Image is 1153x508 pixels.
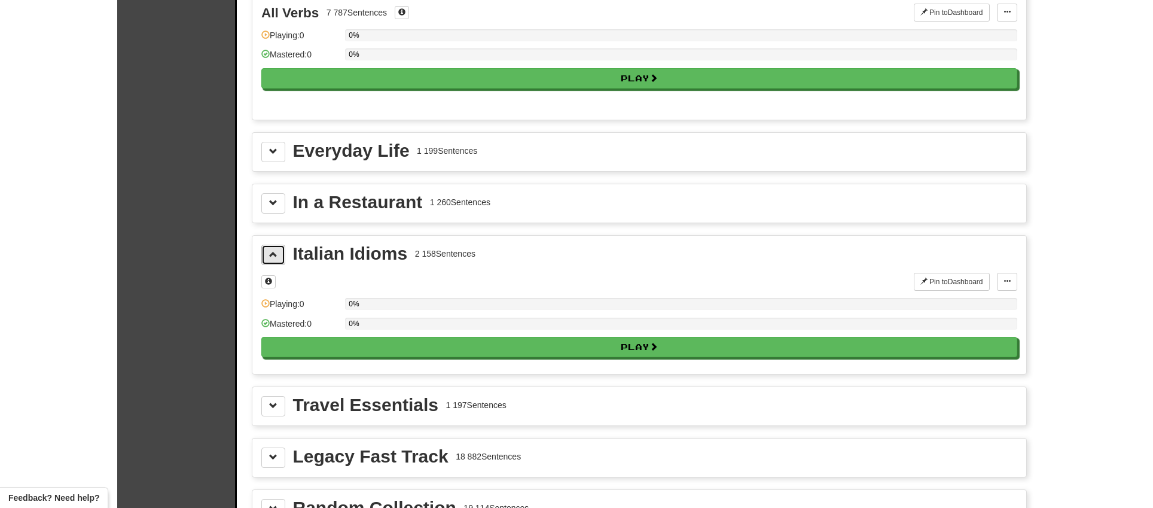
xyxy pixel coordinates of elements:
button: Pin toDashboard [914,4,990,22]
div: Everyday Life [293,142,410,160]
div: Travel Essentials [293,396,439,414]
div: Playing: 0 [261,29,339,49]
div: In a Restaurant [293,193,423,211]
button: Pin toDashboard [914,273,990,291]
div: Mastered: 0 [261,318,339,337]
button: Play [261,68,1017,89]
div: 1 260 Sentences [430,196,490,208]
div: 1 199 Sentences [417,145,477,157]
div: 2 158 Sentences [415,248,475,260]
div: 1 197 Sentences [446,399,507,411]
div: 7 787 Sentences [327,7,387,19]
div: Mastered: 0 [261,48,339,68]
div: All Verbs [261,5,319,20]
span: Open feedback widget [8,492,99,504]
div: 18 882 Sentences [456,451,521,463]
div: Italian Idioms [293,245,408,263]
button: Play [261,337,1017,357]
div: Playing: 0 [261,298,339,318]
div: Legacy Fast Track [293,448,449,466]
